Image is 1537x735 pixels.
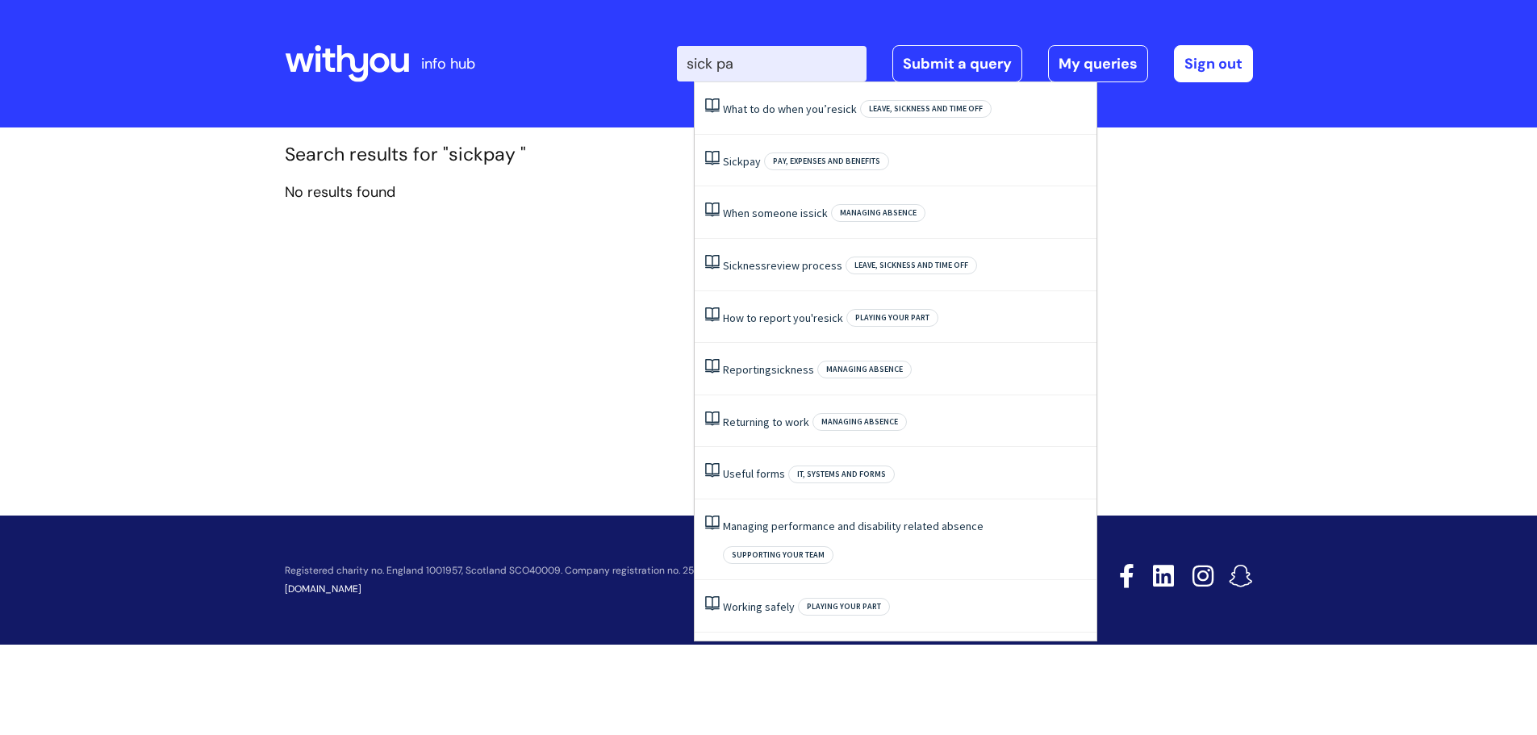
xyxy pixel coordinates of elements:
[798,598,890,616] span: Playing your part
[723,102,857,116] a: What to do when you’resick
[723,519,984,533] a: Managing performance and disability related absence
[285,566,1004,576] p: Registered charity no. England 1001957, Scotland SCO40009. Company registration no. 2580377
[1174,45,1253,82] a: Sign out
[723,362,814,377] a: Reportingsickness
[723,154,761,169] a: Sickpay
[285,144,1253,166] h1: Search results for "sickpay "
[723,258,842,273] a: Sicknessreview process
[860,100,992,118] span: Leave, sickness and time off
[892,45,1022,82] a: Submit a query
[677,46,867,81] input: Search
[723,546,833,564] span: Supporting your team
[846,257,977,274] span: Leave, sickness and time off
[812,413,907,431] span: Managing absence
[824,311,843,325] span: sick
[723,415,809,429] a: Returning to work
[831,204,925,222] span: Managing absence
[421,51,475,77] p: info hub
[723,154,743,169] span: Sick
[285,583,361,595] a: [DOMAIN_NAME]
[723,258,766,273] span: Sickness
[723,466,785,481] a: Useful forms
[788,466,895,483] span: IT, systems and forms
[723,599,795,614] a: Working safely
[723,206,828,220] a: When someone issick
[771,362,814,377] span: sickness
[764,152,889,170] span: Pay, expenses and benefits
[677,45,1253,82] div: | -
[285,179,1253,205] p: No results found
[808,206,828,220] span: sick
[1048,45,1148,82] a: My queries
[723,311,843,325] a: How to report you'resick
[837,102,857,116] span: sick
[846,309,938,327] span: Playing your part
[817,361,912,378] span: Managing absence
